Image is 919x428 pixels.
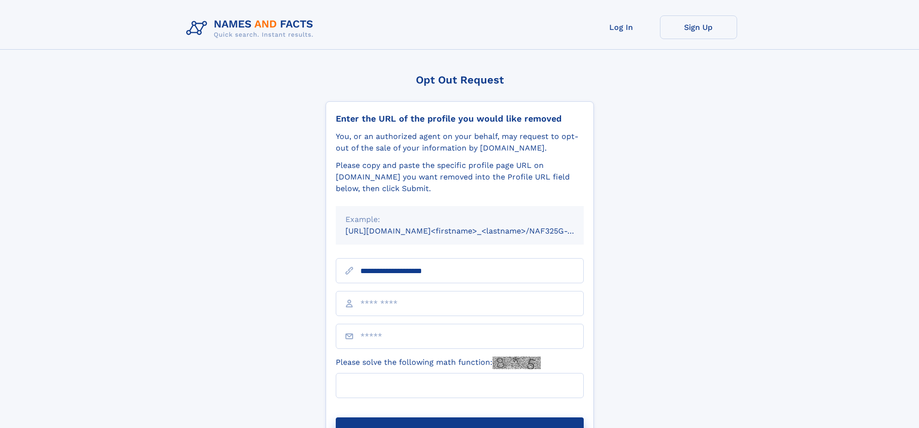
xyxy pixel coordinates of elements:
div: Example: [345,214,574,225]
small: [URL][DOMAIN_NAME]<firstname>_<lastname>/NAF325G-xxxxxxxx [345,226,602,235]
a: Sign Up [660,15,737,39]
img: Logo Names and Facts [182,15,321,41]
a: Log In [583,15,660,39]
div: Please copy and paste the specific profile page URL on [DOMAIN_NAME] you want removed into the Pr... [336,160,584,194]
label: Please solve the following math function: [336,357,541,369]
div: Opt Out Request [326,74,594,86]
div: Enter the URL of the profile you would like removed [336,113,584,124]
div: You, or an authorized agent on your behalf, may request to opt-out of the sale of your informatio... [336,131,584,154]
